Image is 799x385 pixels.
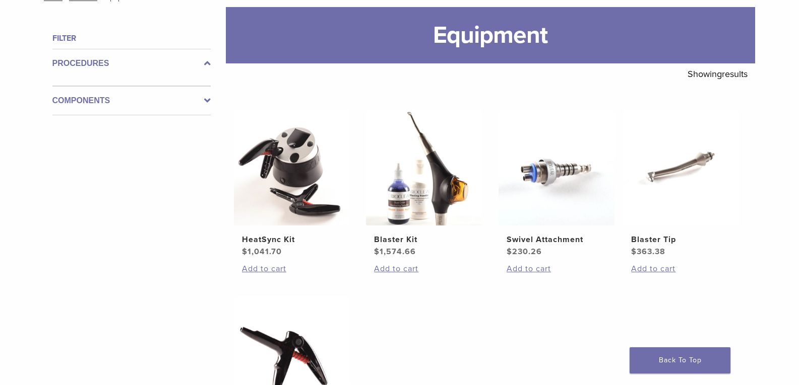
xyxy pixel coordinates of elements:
span: $ [507,247,512,257]
bdi: 1,574.66 [374,247,416,257]
img: Blaster Kit [366,110,482,225]
a: Blaster KitBlaster Kit $1,574.66 [365,110,483,258]
img: HeatSync Kit [234,110,350,225]
a: Back To Top [630,347,730,373]
a: Swivel AttachmentSwivel Attachment $230.26 [498,110,616,258]
h4: Filter [52,32,211,44]
a: HeatSync KitHeatSync Kit $1,041.70 [233,110,351,258]
h2: Swivel Attachment [507,234,606,246]
label: Procedures [52,57,211,69]
label: Components [52,95,211,107]
bdi: 363.38 [631,247,665,257]
span: $ [242,247,248,257]
a: Add to cart: “Blaster Kit” [374,263,474,275]
a: Add to cart: “Blaster Tip” [631,263,731,275]
img: Blaster Tip [623,110,739,225]
h2: Blaster Kit [374,234,474,246]
bdi: 1,041.70 [242,247,282,257]
a: Blaster TipBlaster Tip $363.38 [623,110,740,258]
h1: Equipment [226,7,755,63]
a: Add to cart: “HeatSync Kit” [242,263,342,275]
span: $ [374,247,380,257]
span: $ [631,247,637,257]
img: Swivel Attachment [499,110,614,225]
h2: HeatSync Kit [242,234,342,246]
h2: Blaster Tip [631,234,731,246]
bdi: 230.26 [507,247,542,257]
a: Add to cart: “Swivel Attachment” [507,263,606,275]
p: Showing results [688,63,748,85]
